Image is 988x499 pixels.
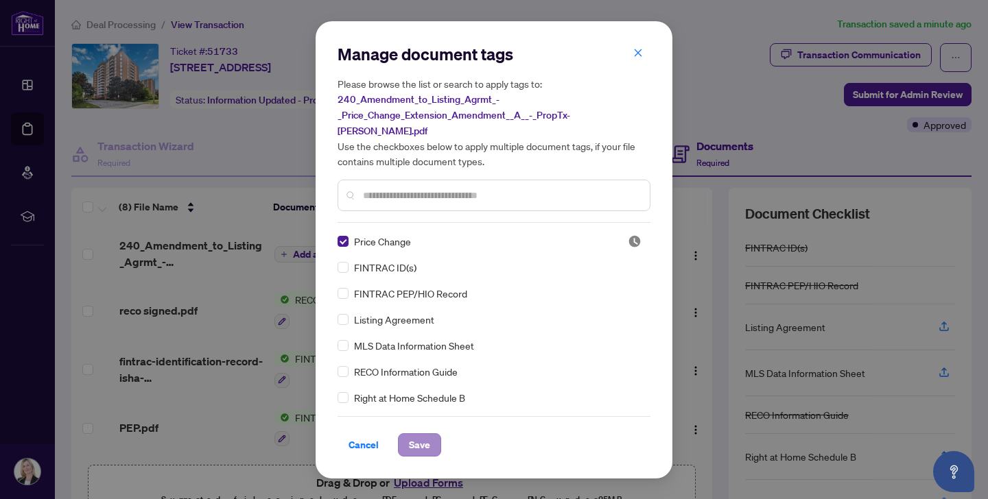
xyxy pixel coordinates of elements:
[354,390,465,405] span: Right at Home Schedule B
[409,434,430,456] span: Save
[628,234,642,248] span: Pending Review
[354,338,474,353] span: MLS Data Information Sheet
[628,234,642,248] img: status
[398,433,441,457] button: Save
[933,451,974,492] button: Open asap
[633,48,643,58] span: close
[338,76,650,169] h5: Please browse the list or search to apply tags to: Use the checkboxes below to apply multiple doc...
[338,43,650,65] h2: Manage document tags
[349,434,379,456] span: Cancel
[354,234,411,249] span: Price Change
[354,286,467,301] span: FINTRAC PEP/HIO Record
[354,364,458,379] span: RECO Information Guide
[354,260,416,275] span: FINTRAC ID(s)
[338,93,570,137] span: 240_Amendment_to_Listing_Agrmt_-_Price_Change_Extension_Amendment__A__-_PropTx-[PERSON_NAME].pdf
[338,433,390,457] button: Cancel
[354,312,434,327] span: Listing Agreement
